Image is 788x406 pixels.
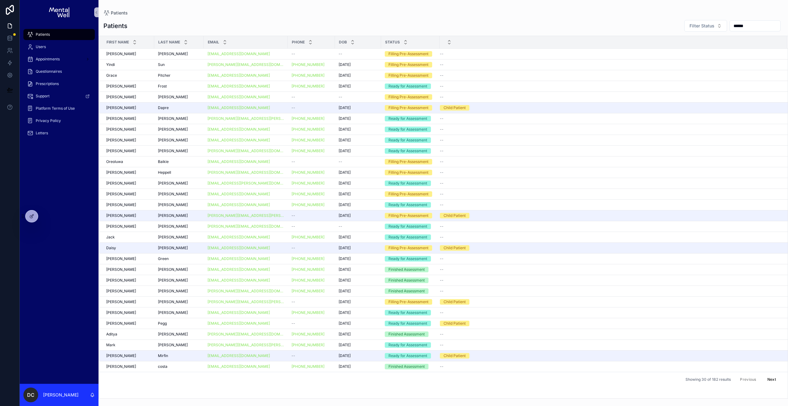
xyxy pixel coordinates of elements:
a: [EMAIL_ADDRESS][DOMAIN_NAME] [207,192,284,197]
span: -- [440,138,444,143]
a: [EMAIL_ADDRESS][DOMAIN_NAME] [207,51,284,56]
a: Ready for Assessment [385,181,436,186]
div: Ready for Assessment [388,224,427,229]
a: Filling Pre-Assessment [385,170,436,175]
span: -- [291,224,295,229]
div: Ready for Assessment [388,116,427,121]
a: -- [440,181,780,186]
a: [EMAIL_ADDRESS][DOMAIN_NAME] [207,192,270,197]
span: Yindi [106,62,115,67]
span: [PERSON_NAME] [106,148,136,153]
span: [PERSON_NAME] [106,256,136,261]
a: [EMAIL_ADDRESS][DOMAIN_NAME] [207,95,270,99]
span: Jack [106,235,115,240]
a: Dapre [158,105,200,110]
div: Filling Pre-Assessment [388,191,428,197]
a: [EMAIL_ADDRESS][DOMAIN_NAME] [207,159,284,164]
a: [PERSON_NAME] [106,224,151,229]
span: [PERSON_NAME] [158,181,188,186]
a: [EMAIL_ADDRESS][DOMAIN_NAME] [207,138,270,143]
span: [PERSON_NAME] [158,202,188,207]
a: Filling Pre-Assessment [385,73,436,78]
a: [DATE] [339,181,377,186]
span: -- [339,95,342,99]
a: [EMAIL_ADDRESS][DOMAIN_NAME] [207,235,284,240]
a: Baikie [158,159,200,164]
button: Select Button [684,20,727,32]
a: [PHONE_NUMBER] [291,138,324,143]
a: -- [291,51,331,56]
a: -- [440,159,780,164]
a: -- [440,95,780,99]
a: [PERSON_NAME] [158,95,200,99]
a: [EMAIL_ADDRESS][DOMAIN_NAME] [207,84,270,89]
div: Child Patient [444,105,466,111]
span: [DATE] [339,170,351,175]
a: [PERSON_NAME] [106,138,151,143]
a: [EMAIL_ADDRESS][DOMAIN_NAME] [207,73,270,78]
a: [PERSON_NAME][EMAIL_ADDRESS][DOMAIN_NAME] [207,148,284,153]
span: -- [440,181,444,186]
a: [DATE] [339,213,377,218]
span: -- [440,192,444,197]
a: Yindi [106,62,151,67]
a: [PHONE_NUMBER] [291,170,331,175]
span: Oreoluwa [106,159,123,164]
a: Privacy Policy [23,115,95,126]
a: -- [291,224,331,229]
a: [EMAIL_ADDRESS][DOMAIN_NAME] [207,256,284,261]
span: -- [440,73,444,78]
span: -- [440,62,444,67]
span: [PERSON_NAME] [106,51,136,56]
a: -- [440,202,780,207]
a: [DATE] [339,202,377,207]
a: [EMAIL_ADDRESS][DOMAIN_NAME] [207,84,284,89]
a: Platform Terms of Use [23,103,95,114]
a: [DATE] [339,246,377,250]
a: [PERSON_NAME] [106,148,151,153]
a: Ready for Assessment [385,83,436,89]
div: Ready for Assessment [388,234,427,240]
span: Filter Status [689,23,714,29]
a: [PERSON_NAME] [106,84,151,89]
span: [PERSON_NAME] [106,84,136,89]
span: Grace [106,73,117,78]
a: [PHONE_NUMBER] [291,116,324,121]
a: [PHONE_NUMBER] [291,84,331,89]
a: [PERSON_NAME][EMAIL_ADDRESS][DOMAIN_NAME] [207,224,284,229]
a: [DATE] [339,73,377,78]
a: [DATE] [339,192,377,197]
span: Baikie [158,159,169,164]
a: -- [440,170,780,175]
a: [EMAIL_ADDRESS][DOMAIN_NAME] [207,105,270,110]
a: Daisy [106,246,151,250]
a: [PERSON_NAME][EMAIL_ADDRESS][PERSON_NAME][DOMAIN_NAME] [207,213,284,218]
a: [PHONE_NUMBER] [291,235,331,240]
a: Ready for Assessment [385,234,436,240]
a: -- [440,148,780,153]
a: -- [440,73,780,78]
a: [PHONE_NUMBER] [291,192,324,197]
img: App logo [49,7,69,17]
a: -- [440,62,780,67]
span: Patients [111,10,128,16]
a: Filling Pre-Assessment [385,62,436,67]
a: [PERSON_NAME] [158,202,200,207]
a: [DATE] [339,62,377,67]
a: [PHONE_NUMBER] [291,73,324,78]
a: [DATE] [339,84,377,89]
a: Child Patient [440,213,780,218]
a: [PHONE_NUMBER] [291,84,324,89]
span: Green [158,256,169,261]
a: -- [339,159,377,164]
a: [PERSON_NAME] [158,246,200,250]
span: [PERSON_NAME] [106,127,136,132]
a: [PHONE_NUMBER] [291,181,331,186]
span: [DATE] [339,246,351,250]
a: [EMAIL_ADDRESS][DOMAIN_NAME] [207,51,270,56]
a: Filling Pre-Assessment [385,94,436,100]
a: Ready for Assessment [385,148,436,154]
div: Child Patient [444,213,466,218]
span: [DATE] [339,148,351,153]
a: [EMAIL_ADDRESS][DOMAIN_NAME] [207,246,284,250]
